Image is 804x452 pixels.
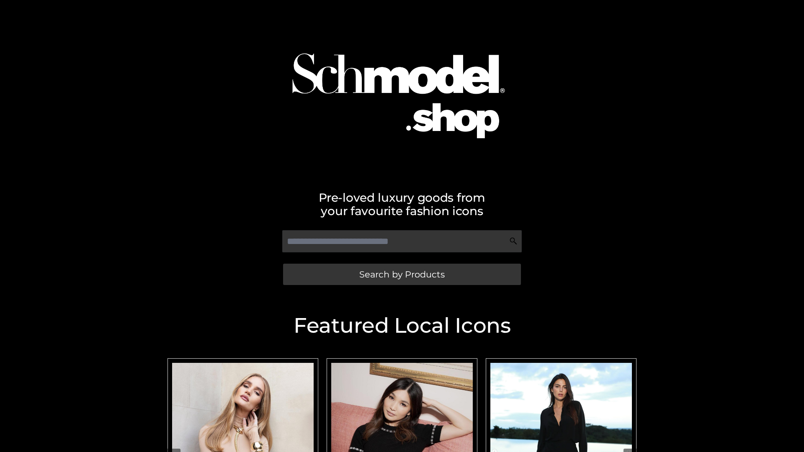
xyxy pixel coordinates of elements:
a: Search by Products [283,264,521,285]
h2: Pre-loved luxury goods from your favourite fashion icons [163,191,641,218]
span: Search by Products [359,270,445,279]
img: Search Icon [509,237,518,245]
h2: Featured Local Icons​ [163,315,641,336]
